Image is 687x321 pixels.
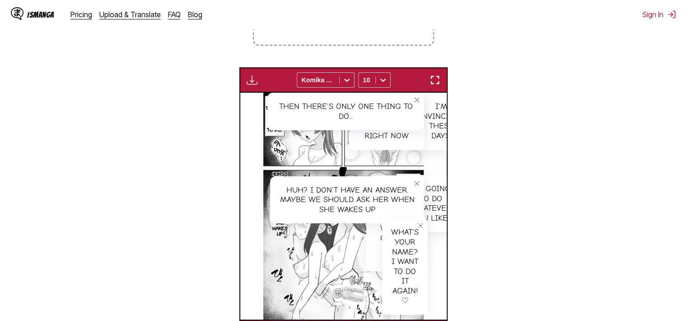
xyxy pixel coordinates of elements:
[402,175,460,232] div: I'm going to do whatever you like.
[11,7,70,22] a: IsManga LogoIsManga
[267,93,424,130] div: Then there's only one thing to do...
[667,10,676,19] img: Sign out
[365,175,389,228] p: Morning sex with a girl who walked over is the best♡
[446,175,460,189] button: close-tooltip
[70,10,92,19] a: Pricing
[168,10,181,19] a: FAQ
[366,175,424,272] div: Morning sex with a girl who walked over is the best♡
[410,175,424,190] button: close-tooltip
[413,218,428,233] button: close-tooltip
[410,93,472,150] div: I'm invincible these days.
[11,7,23,20] img: IsManga Logo
[270,176,424,224] div: Huh? I don't have an answer. Maybe we should ask her when she wakes up
[430,75,440,85] img: Enter fullscreen
[382,218,428,315] div: What's your name? I want to do it again! ♡
[263,93,424,320] img: Manga Panel
[247,75,257,85] img: Download translated images
[188,10,202,19] a: Blog
[410,93,424,107] button: close-tooltip
[410,176,424,191] button: close-tooltip
[264,98,285,134] p: Then there's only one thing to do...
[642,10,676,19] button: Sign In
[269,169,291,238] p: Huh? I don't have an answer. Maybe we should ask her when she wakes up
[99,10,161,19] a: Upload & Translate
[27,10,54,19] div: IsManga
